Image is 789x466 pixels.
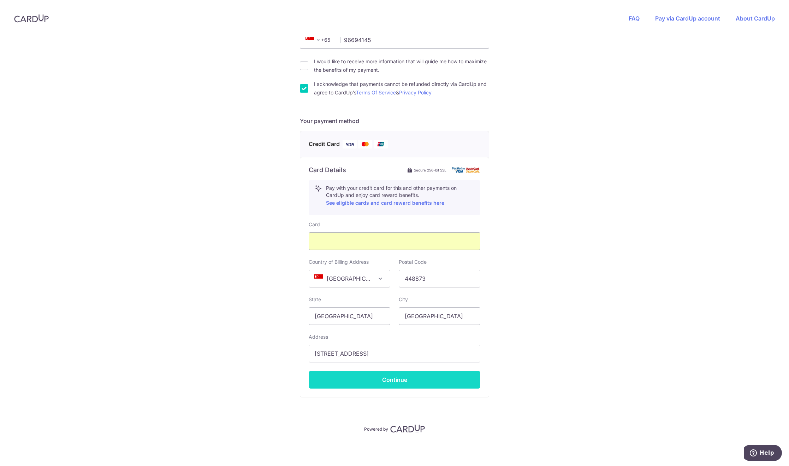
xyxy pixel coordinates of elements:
[309,270,390,287] span: Singapore
[399,258,427,266] label: Postal Code
[343,140,357,148] img: Visa
[399,89,432,95] a: Privacy Policy
[309,221,320,228] label: Card
[309,166,346,174] h6: Card Details
[303,36,335,44] span: +65
[314,57,489,74] label: I would like to receive more information that will guide me how to maximize the benefits of my pa...
[356,89,396,95] a: Terms Of Service
[309,258,369,266] label: Country of Billing Address
[309,296,321,303] label: State
[326,200,444,206] a: See eligible cards and card reward benefits here
[309,371,480,389] button: Continue
[736,15,775,22] a: About CardUp
[314,80,489,97] label: I acknowledge that payments cannot be refunded directly via CardUp and agree to CardUp’s &
[309,333,328,340] label: Address
[364,425,388,432] p: Powered by
[300,117,489,125] h5: Your payment method
[629,15,640,22] a: FAQ
[315,237,474,245] iframe: Secure card payment input frame
[744,445,782,462] iframe: Opens a widget where you can find more information
[414,167,446,173] span: Secure 256-bit SSL
[309,140,340,148] span: Credit Card
[309,270,390,287] span: Singapore
[374,140,388,148] img: Union Pay
[326,185,474,207] p: Pay with your credit card for this and other payments on CardUp and enjoy card reward benefits.
[305,36,322,44] span: +65
[452,167,480,173] img: card secure
[399,270,480,287] input: Example 123456
[14,14,49,23] img: CardUp
[358,140,372,148] img: Mastercard
[655,15,720,22] a: Pay via CardUp account
[399,296,408,303] label: City
[390,424,425,433] img: CardUp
